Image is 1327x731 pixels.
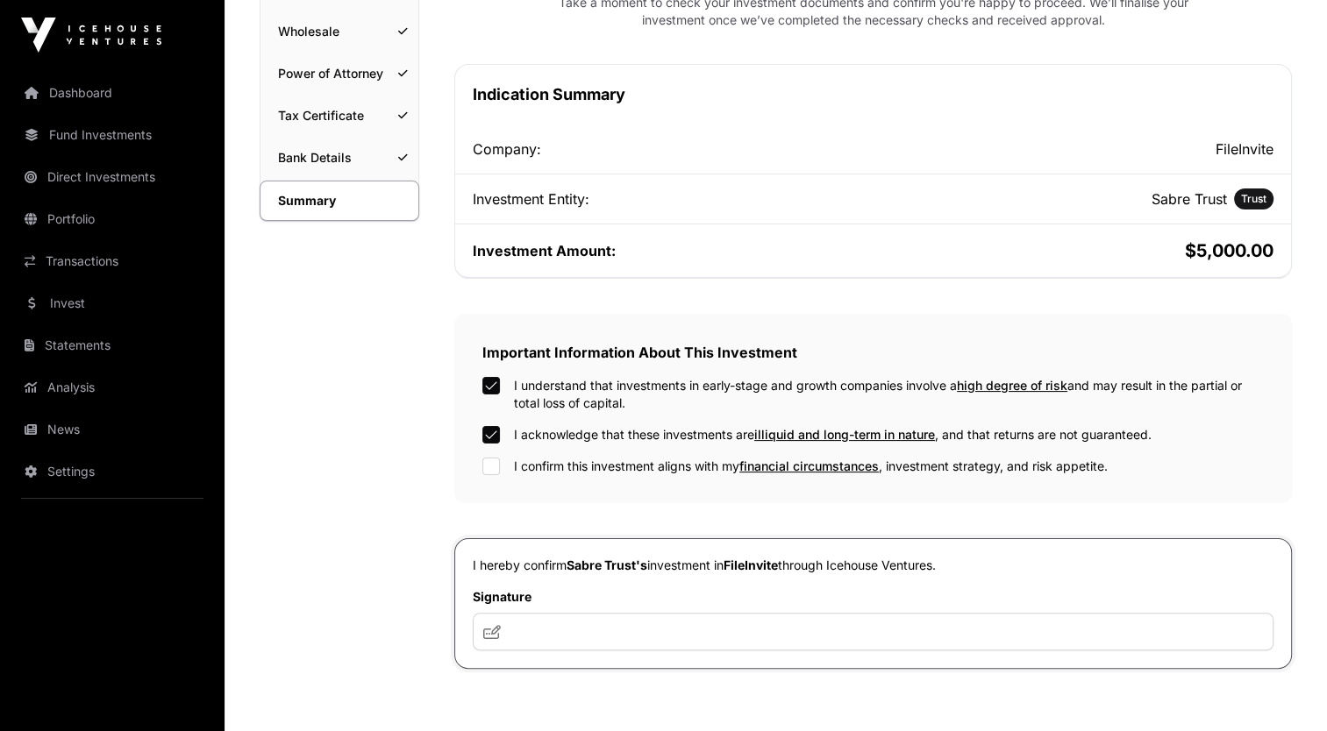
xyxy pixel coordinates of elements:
h2: FileInvite [877,138,1274,160]
span: Sabre Trust's [567,557,647,572]
p: I hereby confirm investment in through Icehouse Ventures. [473,557,1273,574]
a: Direct Investments [14,158,210,196]
a: News [14,410,210,449]
a: Analysis [14,368,210,407]
div: Company: [473,138,870,160]
span: FileInvite [724,557,778,572]
span: illiquid and long-term in nature [754,427,935,442]
span: high degree of risk [957,378,1067,393]
a: Fund Investments [14,116,210,154]
a: Transactions [14,242,210,280]
span: Investment Amount: [473,242,616,259]
span: Trust [1241,192,1266,206]
a: Settings [14,452,210,491]
label: Signature [473,588,1273,606]
label: I confirm this investment aligns with my , investment strategy, and risk appetite. [514,458,1108,475]
h2: Sabre Trust [1152,188,1227,209]
div: Investment Entity: [473,188,870,209]
a: Wholesale [260,12,418,51]
a: Tax Certificate [260,96,418,135]
iframe: Chat Widget [1239,647,1327,731]
a: Dashboard [14,74,210,112]
label: I acknowledge that these investments are , and that returns are not guaranteed. [514,426,1152,444]
h2: $5,000.00 [877,238,1274,263]
a: Bank Details [260,138,418,177]
a: Summary [260,181,419,221]
h1: Indication Summary [473,82,1273,107]
a: Power of Attorney [260,54,418,93]
img: Icehouse Ventures Logo [21,18,161,53]
label: I understand that investments in early-stage and growth companies involve a and may result in the... [514,377,1264,412]
span: financial circumstances [739,458,879,473]
a: Statements [14,326,210,365]
a: Invest [14,284,210,323]
h2: Important Information About This Investment [482,342,1264,363]
a: Portfolio [14,200,210,238]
